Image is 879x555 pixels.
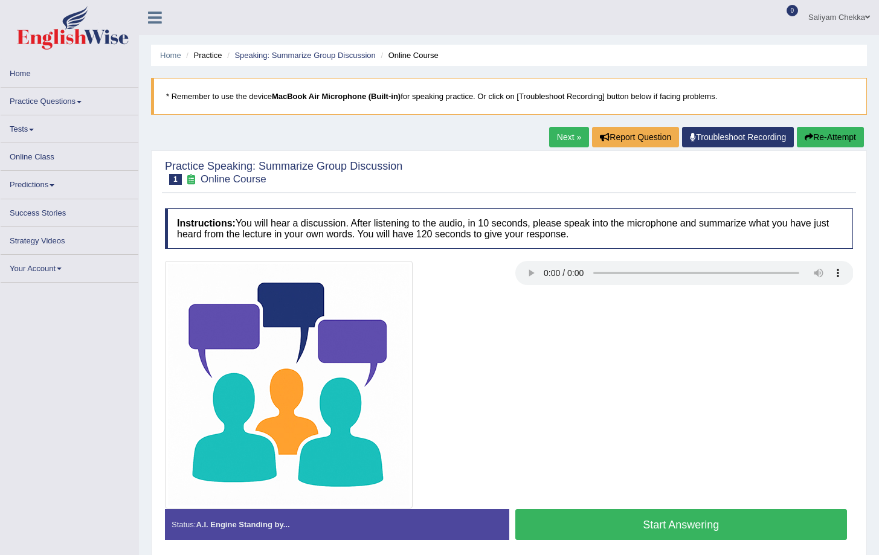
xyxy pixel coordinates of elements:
button: Start Answering [515,509,848,540]
b: MacBook Air Microphone (Built-in) [272,92,401,101]
a: Strategy Videos [1,227,138,251]
a: Online Class [1,143,138,167]
strong: A.I. Engine Standing by... [196,520,289,529]
div: Status: [165,509,509,540]
small: Online Course [201,173,266,185]
a: Practice Questions [1,88,138,111]
span: 0 [787,5,799,16]
button: Report Question [592,127,679,147]
b: Instructions: [177,218,236,228]
a: Speaking: Summarize Group Discussion [234,51,375,60]
h4: You will hear a discussion. After listening to the audio, in 10 seconds, please speak into the mi... [165,208,853,249]
button: Re-Attempt [797,127,864,147]
span: 1 [169,174,182,185]
a: Your Account [1,255,138,278]
a: Tests [1,115,138,139]
li: Practice [183,50,222,61]
a: Predictions [1,171,138,194]
a: Next » [549,127,589,147]
blockquote: * Remember to use the device for speaking practice. Or click on [Troubleshoot Recording] button b... [151,78,867,115]
li: Online Course [378,50,438,61]
a: Home [1,60,138,83]
a: Troubleshoot Recording [682,127,794,147]
h2: Practice Speaking: Summarize Group Discussion [165,161,402,185]
a: Success Stories [1,199,138,223]
small: Exam occurring question [185,174,198,185]
a: Home [160,51,181,60]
